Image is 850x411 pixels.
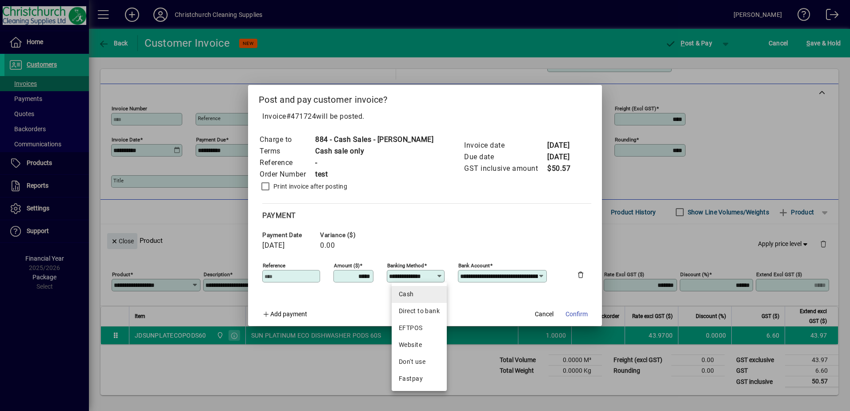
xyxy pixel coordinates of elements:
[392,320,447,337] mat-option: EFTPOS
[286,112,317,121] span: #471724
[399,290,440,299] div: Cash
[259,157,315,169] td: Reference
[399,323,440,333] div: EFTPOS
[259,145,315,157] td: Terms
[272,182,347,191] label: Print invoice after posting
[562,306,591,322] button: Confirm
[315,169,433,180] td: test
[259,111,591,122] p: Invoice will be posted .
[259,169,315,180] td: Order Number
[399,357,440,367] div: Don't use
[320,232,373,238] span: Variance ($)
[547,151,582,163] td: [DATE]
[399,340,440,350] div: Website
[565,310,588,319] span: Confirm
[464,151,547,163] td: Due date
[334,262,360,268] mat-label: Amount ($)
[262,242,285,250] span: [DATE]
[262,232,316,238] span: Payment date
[248,85,602,111] h2: Post and pay customer invoice?
[399,306,440,316] div: Direct to bank
[392,303,447,320] mat-option: Direct to bank
[392,286,447,303] mat-option: Cash
[530,306,558,322] button: Cancel
[259,306,311,322] button: Add payment
[263,262,285,268] mat-label: Reference
[392,337,447,354] mat-option: Website
[535,310,553,319] span: Cancel
[315,134,433,145] td: 884 - Cash Sales - [PERSON_NAME]
[399,374,440,383] div: Fastpay
[458,262,490,268] mat-label: Bank Account
[464,140,547,151] td: Invoice date
[392,354,447,371] mat-option: Don't use
[270,310,307,318] span: Add payment
[547,163,582,174] td: $50.57
[387,262,424,268] mat-label: Banking method
[392,371,447,387] mat-option: Fastpay
[262,211,296,220] span: Payment
[320,242,335,250] span: 0.00
[315,157,433,169] td: -
[464,163,547,174] td: GST inclusive amount
[547,140,582,151] td: [DATE]
[259,134,315,145] td: Charge to
[315,145,433,157] td: Cash sale only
